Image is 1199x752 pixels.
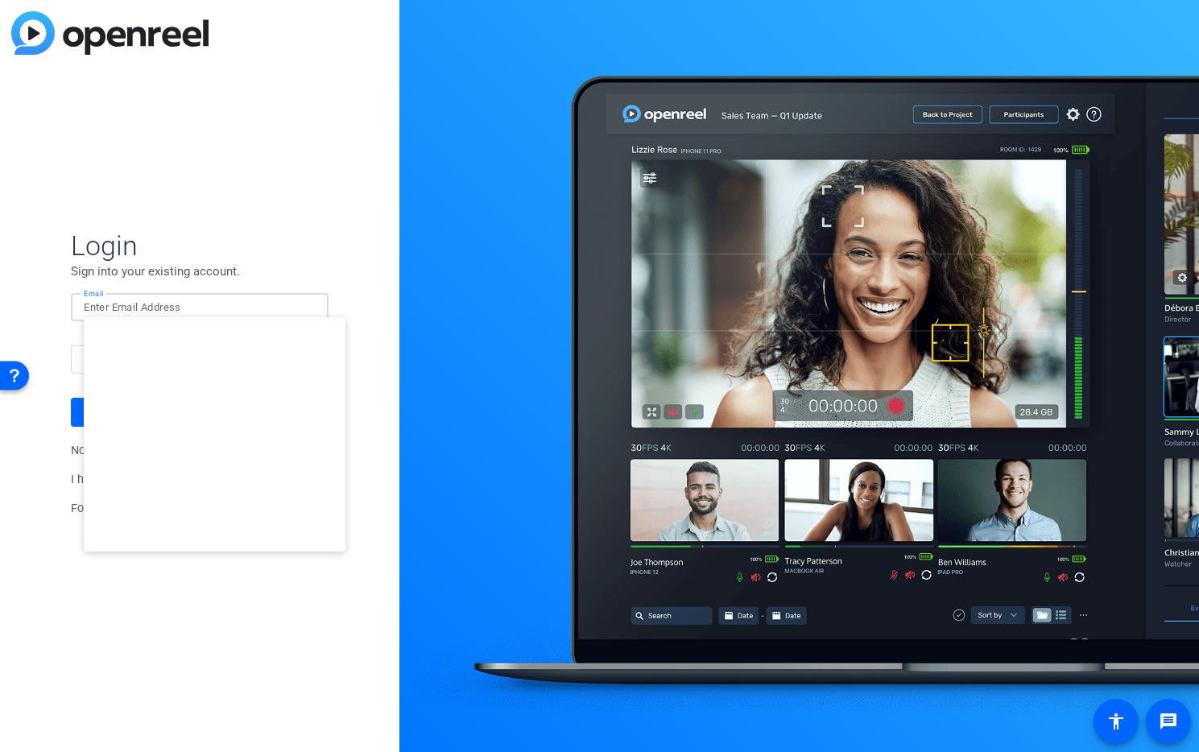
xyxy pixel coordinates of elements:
[71,398,329,427] button: Sign in
[71,262,329,280] p: Sign into your existing account.
[71,444,239,457] span: No account?
[1159,712,1178,731] mat-icon: message
[71,229,329,262] span: Login
[84,298,316,317] input: Enter Email Address
[84,289,104,298] mat-label: Email
[71,502,222,515] span: Forgot password?
[1106,712,1126,731] mat-icon: accessibility
[71,473,262,486] span: I have a Session ID.
[296,298,308,317] img: icon_180.svg
[11,11,209,55] img: blue-gradient.svg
